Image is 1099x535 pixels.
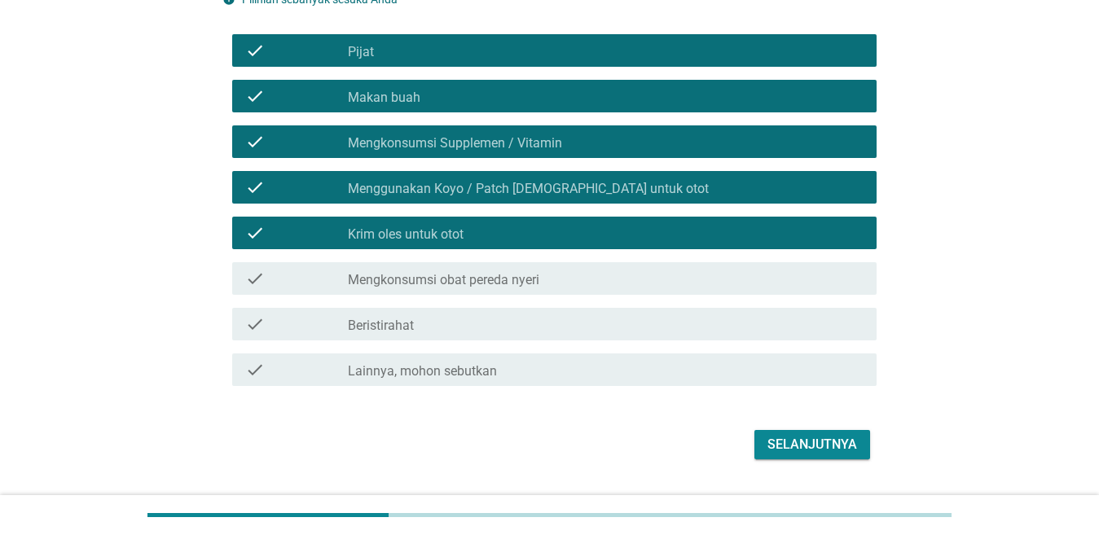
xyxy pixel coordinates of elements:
label: Makan buah [348,90,420,106]
i: check [245,178,265,197]
div: Selanjutnya [767,435,857,454]
i: check [245,223,265,243]
label: Beristirahat [348,318,414,334]
label: Mengkonsumsi obat pereda nyeri [348,272,539,288]
label: Lainnya, mohon sebutkan [348,363,497,379]
i: check [245,314,265,334]
i: check [245,269,265,288]
i: check [245,86,265,106]
label: Menggunakan Koyo / Patch [DEMOGRAPHIC_DATA] untuk otot [348,181,709,197]
label: Pijat [348,44,374,60]
label: Krim oles untuk otot [348,226,464,243]
label: Mengkonsumsi Supplemen / Vitamin [348,135,562,151]
i: check [245,132,265,151]
i: check [245,360,265,379]
i: check [245,41,265,60]
button: Selanjutnya [754,430,870,459]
